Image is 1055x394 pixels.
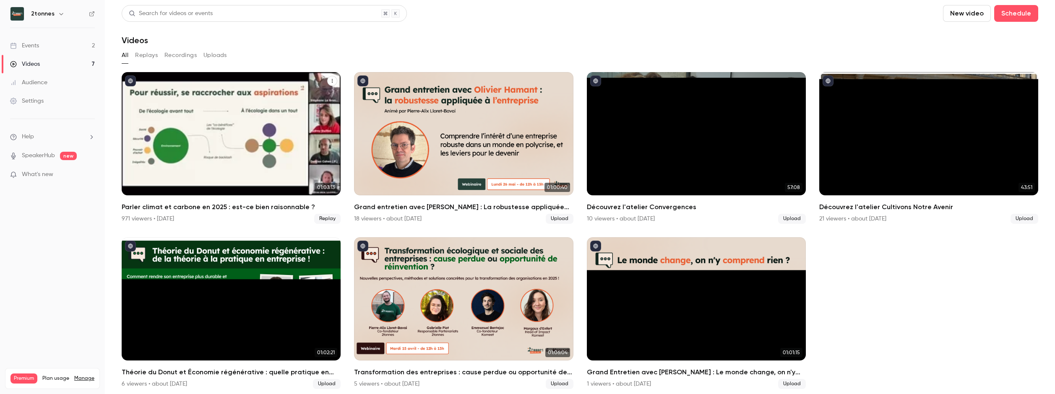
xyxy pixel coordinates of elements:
button: published [823,75,834,86]
div: Settings [10,97,44,105]
span: 01:02:21 [315,348,337,357]
li: Grand entretien avec Olivier Hamant : La robustesse appliquée aux entreprises [354,72,573,224]
span: Replay [314,214,341,224]
button: published [357,241,368,251]
h2: Parler climat et carbone en 2025 : est-ce bien raisonnable ? [122,202,341,212]
span: Upload [778,214,806,224]
span: Premium [10,373,37,384]
span: 01:03:13 [315,183,337,192]
span: Upload [313,379,341,389]
span: 43:51 [1019,183,1035,192]
div: Events [10,41,39,50]
iframe: Noticeable Trigger [85,171,95,179]
a: 01:00:40Grand entretien avec [PERSON_NAME] : La robustesse appliquée aux entreprises18 viewers •... [354,72,573,224]
h2: Théorie du Donut et Économie régénérative : quelle pratique en entreprise ? [122,367,341,377]
a: 01:01:15Grand Entretien avec [PERSON_NAME] : Le monde change, on n'y comprend rien ?1 viewers • a... [587,237,806,389]
span: new [60,152,77,160]
button: published [590,241,601,251]
button: published [125,241,136,251]
li: Théorie du Donut et Économie régénérative : quelle pratique en entreprise ? [122,237,341,389]
div: Audience [10,78,47,87]
div: Videos [10,60,40,68]
li: help-dropdown-opener [10,132,95,141]
ul: Videos [122,72,1038,389]
span: Upload [546,379,573,389]
span: Upload [1011,214,1038,224]
div: 971 viewers • [DATE] [122,215,174,223]
button: published [125,75,136,86]
button: Recordings [164,49,197,62]
span: 01:06:04 [545,348,570,357]
div: 18 viewers • about [DATE] [354,215,422,223]
li: Découvrez l'atelier Convergences [587,72,806,224]
div: Search for videos or events [129,9,213,18]
button: Schedule [994,5,1038,22]
span: Upload [778,379,806,389]
button: New video [943,5,991,22]
button: All [122,49,128,62]
a: Manage [74,375,94,382]
div: 21 viewers • about [DATE] [819,215,886,223]
a: 43:51Découvrez l'atelier Cultivons Notre Avenir21 viewers • about [DATE]Upload [819,72,1038,224]
h6: 2tonnes [31,10,55,18]
span: What's new [22,170,53,179]
h2: Découvrez l'atelier Convergences [587,202,806,212]
h2: Découvrez l'atelier Cultivons Notre Avenir [819,202,1038,212]
span: Plan usage [42,375,69,382]
li: Transformation des entreprises : cause perdue ou opportunité de réinvention ? [354,237,573,389]
div: 1 viewers • about [DATE] [587,380,651,388]
span: Help [22,132,34,141]
a: 57:08Découvrez l'atelier Convergences10 viewers • about [DATE]Upload [587,72,806,224]
button: Uploads [203,49,227,62]
a: SpeakerHub [22,151,55,160]
a: 01:02:21Théorie du Donut et Économie régénérative : quelle pratique en entreprise ?6 viewers • ab... [122,237,341,389]
a: 01:06:04Transformation des entreprises : cause perdue ou opportunité de réinvention ?5 viewers • ... [354,237,573,389]
h1: Videos [122,35,148,45]
li: Découvrez l'atelier Cultivons Notre Avenir [819,72,1038,224]
span: 57:08 [785,183,802,192]
span: 01:00:40 [544,183,570,192]
h2: Grand Entretien avec [PERSON_NAME] : Le monde change, on n'y comprend rien ? [587,367,806,377]
span: Upload [546,214,573,224]
div: 5 viewers • about [DATE] [354,380,419,388]
li: Grand Entretien avec Julien Devaureix : Le monde change, on n'y comprend rien ? [587,237,806,389]
button: published [590,75,601,86]
span: 01:01:15 [780,348,802,357]
button: Replays [135,49,158,62]
h2: Grand entretien avec [PERSON_NAME] : La robustesse appliquée aux entreprises [354,202,573,212]
div: 6 viewers • about [DATE] [122,380,187,388]
div: 10 viewers • about [DATE] [587,215,655,223]
h2: Transformation des entreprises : cause perdue ou opportunité de réinvention ? [354,367,573,377]
img: 2tonnes [10,7,24,21]
li: Parler climat et carbone en 2025 : est-ce bien raisonnable ? [122,72,341,224]
a: 01:03:13Parler climat et carbone en 2025 : est-ce bien raisonnable ?971 viewers • [DATE]Replay [122,72,341,224]
section: Videos [122,5,1038,389]
button: published [357,75,368,86]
